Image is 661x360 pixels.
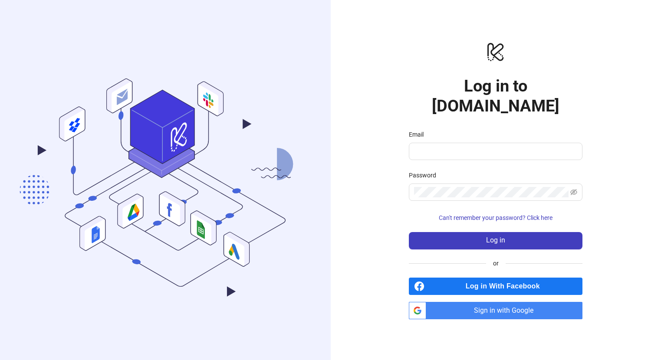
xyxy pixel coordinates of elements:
[409,76,582,116] h1: Log in to [DOMAIN_NAME]
[409,278,582,295] a: Log in With Facebook
[409,214,582,221] a: Can't remember your password? Click here
[486,236,505,244] span: Log in
[430,302,582,319] span: Sign in with Google
[414,187,569,197] input: Password
[409,302,582,319] a: Sign in with Google
[409,130,429,139] label: Email
[428,278,582,295] span: Log in With Facebook
[570,189,577,196] span: eye-invisible
[409,232,582,249] button: Log in
[414,146,575,157] input: Email
[409,211,582,225] button: Can't remember your password? Click here
[439,214,552,221] span: Can't remember your password? Click here
[486,259,506,268] span: or
[409,170,442,180] label: Password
